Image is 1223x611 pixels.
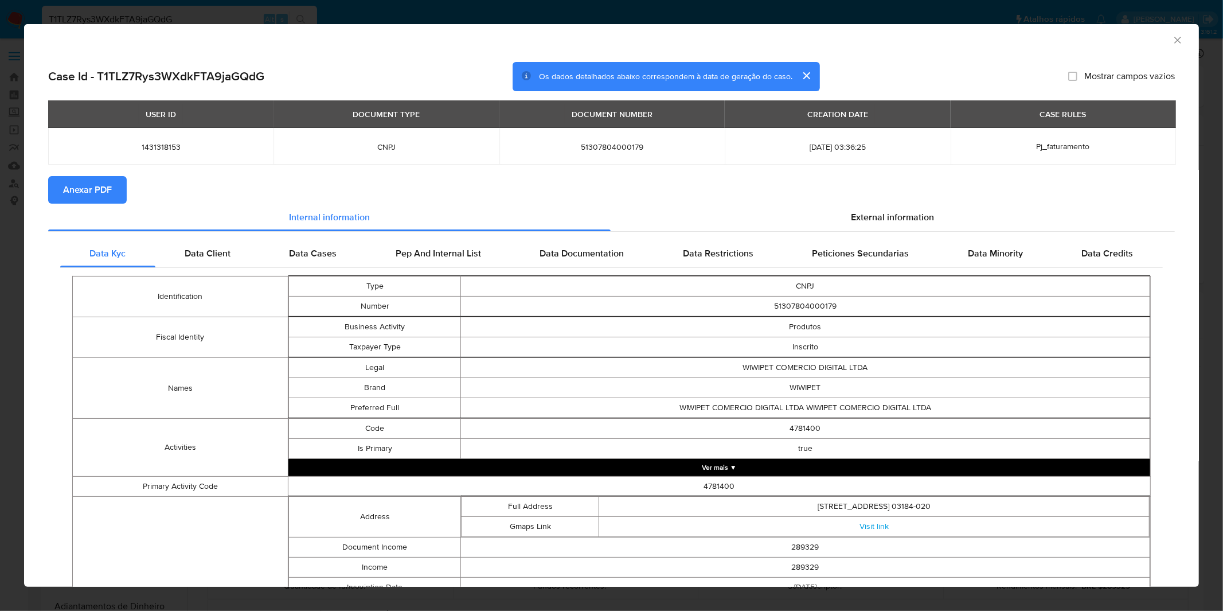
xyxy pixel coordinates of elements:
span: [DATE] 03:36:25 [739,142,936,152]
td: 289329 [461,557,1150,577]
span: Data Minority [968,247,1023,260]
td: Primary Activity Code [73,476,288,496]
td: Type [289,276,461,296]
div: USER ID [139,104,183,124]
td: Activities [73,418,288,476]
td: Code [289,418,461,438]
td: Fiscal Identity [73,317,288,357]
td: Gmaps Link [462,516,599,536]
span: Mostrar campos vazios [1084,71,1175,82]
td: WIWIPET COMERCIO DIGITAL LTDA [461,357,1150,378]
input: Mostrar campos vazios [1068,72,1077,81]
button: Expand array [288,459,1150,476]
button: cerrar [792,62,820,89]
td: CNPJ [461,276,1150,296]
div: Detailed internal info [60,240,1163,267]
td: Income [289,557,461,577]
div: closure-recommendation-modal [24,24,1199,587]
button: Fechar a janela [1172,34,1182,45]
td: Number [289,296,461,316]
span: 1431318153 [62,142,260,152]
td: 4781400 [461,418,1150,438]
span: Pj_faturamento [1037,141,1090,152]
td: Names [73,357,288,418]
span: Data Documentation [540,247,624,260]
td: Address [289,496,461,537]
td: 289329 [461,537,1150,557]
span: Pep And Internal List [396,247,481,260]
span: CNPJ [287,142,485,152]
td: Inscrito [461,337,1150,357]
td: Is Primary [289,438,461,458]
a: Visit link [859,520,889,532]
td: 51307804000179 [461,296,1150,316]
span: 51307804000179 [513,142,711,152]
td: [DATE] [461,577,1150,597]
td: Preferred Full [289,398,461,418]
span: Os dados detalhados abaixo correspondem à data de geração do caso. [539,71,792,82]
span: Data Client [185,247,230,260]
span: Data Cases [289,247,337,260]
div: Detailed info [48,204,1175,231]
td: WIWIPET COMERCIO DIGITAL LTDA WIWIPET COMERCIO DIGITAL LTDA [461,398,1150,418]
td: Full Address [462,496,599,516]
td: Produtos [461,317,1150,337]
div: DOCUMENT TYPE [346,104,427,124]
td: Brand [289,378,461,398]
span: Data Credits [1082,247,1134,260]
td: Inscription Date [289,577,461,597]
span: Data Restrictions [683,247,753,260]
td: 4781400 [288,476,1151,496]
td: Legal [289,357,461,378]
td: [STREET_ADDRESS] 03184-020 [599,496,1150,516]
span: Peticiones Secundarias [812,247,909,260]
td: Business Activity [289,317,461,337]
button: Anexar PDF [48,176,127,204]
span: Internal information [289,211,370,224]
td: Document Income [289,537,461,557]
td: Taxpayer Type [289,337,461,357]
td: Identification [73,276,288,317]
span: Anexar PDF [63,177,112,203]
div: DOCUMENT NUMBER [565,104,659,124]
span: Data Kyc [89,247,126,260]
span: External information [851,211,934,224]
div: CASE RULES [1033,104,1093,124]
h2: Case Id - T1TLZ7Rys3WXdkFTA9jaGQdG [48,69,264,84]
td: WIWIPET [461,378,1150,398]
div: CREATION DATE [800,104,875,124]
td: true [461,438,1150,458]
